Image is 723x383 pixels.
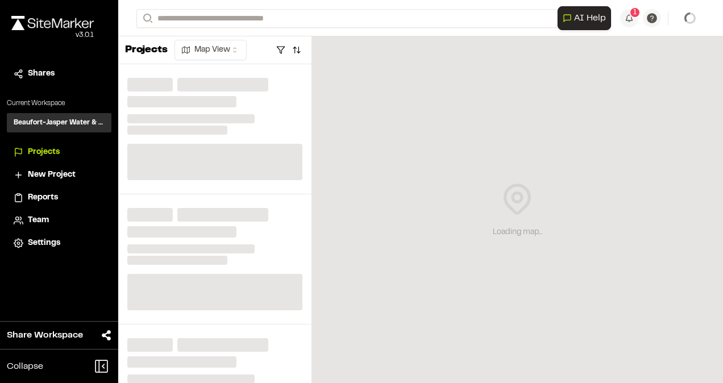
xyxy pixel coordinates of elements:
a: New Project [14,169,105,181]
span: Reports [28,191,58,204]
span: Projects [28,146,60,159]
img: rebrand.png [11,16,94,30]
div: Oh geez...please don't... [11,30,94,40]
button: Search [136,9,157,28]
span: New Project [28,169,76,181]
span: Settings [28,237,60,249]
span: Collapse [7,360,43,373]
a: Shares [14,68,105,80]
span: AI Help [574,11,606,25]
span: 1 [633,7,637,18]
span: Shares [28,68,55,80]
div: Open AI Assistant [558,6,616,30]
p: Projects [125,43,168,58]
span: Share Workspace [7,328,83,342]
span: Team [28,214,49,227]
p: Current Workspace [7,98,111,109]
a: Team [14,214,105,227]
button: Open AI Assistant [558,6,611,30]
a: Reports [14,191,105,204]
div: Loading map... [493,226,542,239]
a: Settings [14,237,105,249]
h3: Beaufort-Jasper Water & Sewer Authority [14,118,105,128]
a: Projects [14,146,105,159]
button: 1 [620,9,638,27]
